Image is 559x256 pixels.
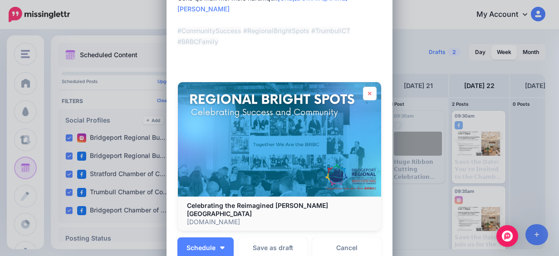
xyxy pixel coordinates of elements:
b: Celebrating the Reimagined [PERSON_NAME][GEOGRAPHIC_DATA] [187,202,328,217]
img: arrow-down-white.png [220,246,225,249]
div: Open Intercom Messenger [496,225,518,247]
p: [DOMAIN_NAME] [187,218,372,226]
span: Schedule [186,245,216,251]
img: Celebrating the Reimagined Abraham Nichols Park Community Garden [178,82,381,197]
